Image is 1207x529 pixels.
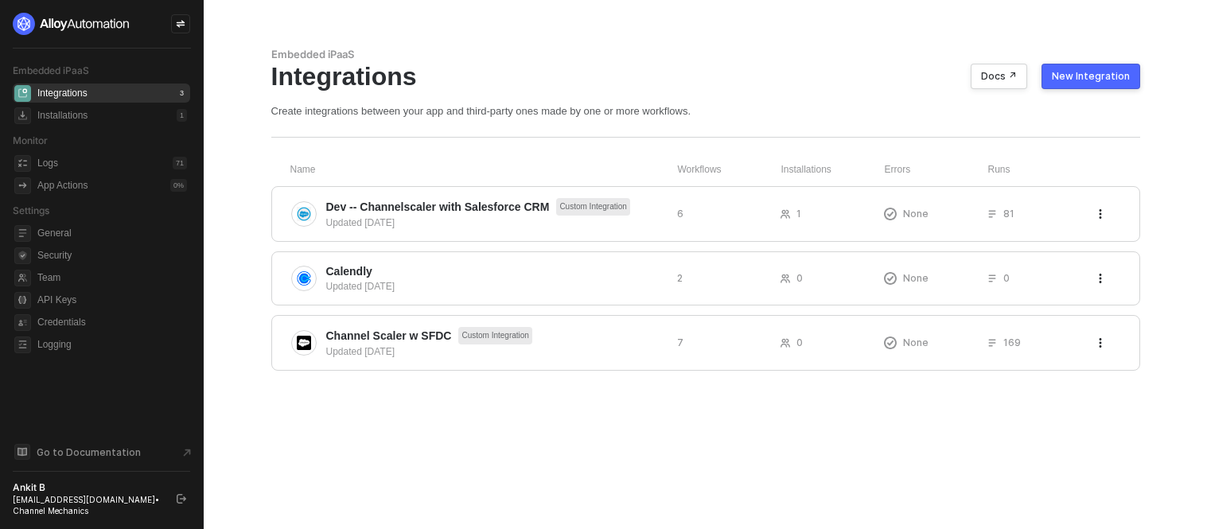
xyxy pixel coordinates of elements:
span: integrations [14,85,31,102]
div: 3 [177,87,187,99]
img: logo [13,13,130,35]
div: Integrations [271,61,1140,91]
button: Docs ↗ [971,64,1027,89]
span: icon-list [987,274,997,283]
div: Ankit B [13,481,162,494]
div: 0 % [170,179,187,192]
span: 6 [677,207,683,220]
span: icon-exclamation [884,272,897,285]
span: Go to Documentation [37,445,141,459]
span: None [903,271,929,285]
div: Updated [DATE] [326,216,664,230]
span: logging [14,336,31,353]
span: icon-exclamation [884,208,897,220]
div: Integrations [37,87,88,100]
span: icon-users [781,209,790,219]
a: Knowledge Base [13,442,191,461]
span: documentation [14,444,30,460]
button: New Integration [1042,64,1140,89]
span: document-arrow [179,445,195,461]
div: Updated [DATE] [326,279,664,294]
span: API Keys [37,290,187,309]
span: 1 [796,207,801,220]
span: Monitor [13,134,48,146]
span: Calendly [326,263,372,279]
span: icon-swap [176,19,185,29]
span: 0 [796,271,803,285]
span: icon-users [781,338,790,348]
div: Updated [DATE] [326,344,664,359]
span: icon-list [987,338,997,348]
div: Errors [885,163,988,177]
span: icon-users [781,274,790,283]
span: icon-threedots [1096,274,1105,283]
span: api-key [14,292,31,309]
div: Logs [37,157,58,170]
span: installations [14,107,31,124]
span: general [14,225,31,242]
span: 81 [1003,207,1014,220]
span: team [14,270,31,286]
span: Logging [37,335,187,354]
div: Docs ↗ [981,70,1017,83]
div: App Actions [37,179,88,193]
span: 7 [677,336,683,349]
span: icon-exclamation [884,336,897,349]
span: Dev -- Channelscaler with Salesforce CRM [326,199,550,215]
div: Runs [988,163,1097,177]
div: Name [290,163,678,177]
span: Security [37,246,187,265]
div: [EMAIL_ADDRESS][DOMAIN_NAME] • Channel Mechanics [13,494,162,516]
span: logout [177,494,186,504]
span: icon-threedots [1096,209,1105,219]
span: icon-threedots [1096,338,1105,348]
span: General [37,224,187,243]
div: 71 [173,157,187,169]
div: Create integrations between your app and third-party ones made by one or more workflows. [271,104,1140,118]
div: Embedded iPaaS [271,48,1140,61]
span: Channel Scaler w SFDC [326,328,452,344]
div: 1 [177,109,187,122]
span: 169 [1003,336,1021,349]
a: logo [13,13,190,35]
span: icon-app-actions [14,177,31,194]
div: Installations [37,109,88,123]
span: credentials [14,314,31,331]
span: Settings [13,204,49,216]
div: New Integration [1052,70,1130,83]
span: None [903,336,929,349]
span: Credentials [37,313,187,332]
span: 0 [796,336,803,349]
span: None [903,207,929,220]
span: Custom Integration [556,198,630,216]
img: integration-icon [297,336,311,350]
span: Embedded iPaaS [13,64,89,76]
span: Team [37,268,187,287]
span: icon-logs [14,155,31,172]
img: integration-icon [297,207,311,221]
span: Custom Integration [458,327,532,344]
span: 2 [677,271,683,285]
div: Installations [781,163,885,177]
div: Workflows [678,163,781,177]
img: integration-icon [297,271,311,286]
span: icon-list [987,209,997,219]
span: 0 [1003,271,1010,285]
span: security [14,247,31,264]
